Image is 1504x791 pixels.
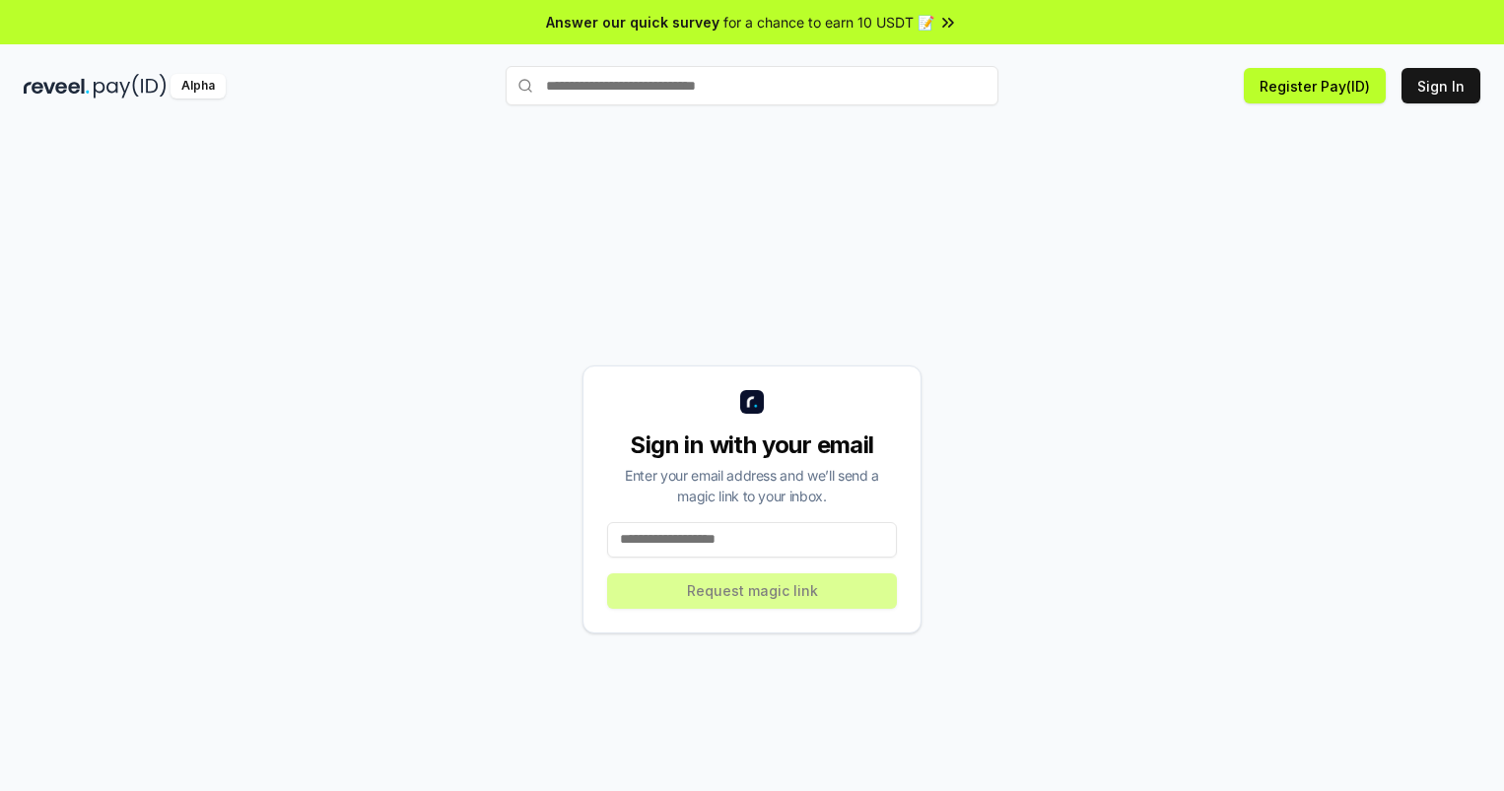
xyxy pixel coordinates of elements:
div: Sign in with your email [607,429,897,461]
span: for a chance to earn 10 USDT 📝 [723,12,934,33]
button: Sign In [1401,68,1480,103]
img: pay_id [94,74,167,99]
img: reveel_dark [24,74,90,99]
button: Register Pay(ID) [1244,68,1386,103]
div: Alpha [171,74,226,99]
img: logo_small [740,390,764,414]
div: Enter your email address and we’ll send a magic link to your inbox. [607,465,897,506]
span: Answer our quick survey [546,12,719,33]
